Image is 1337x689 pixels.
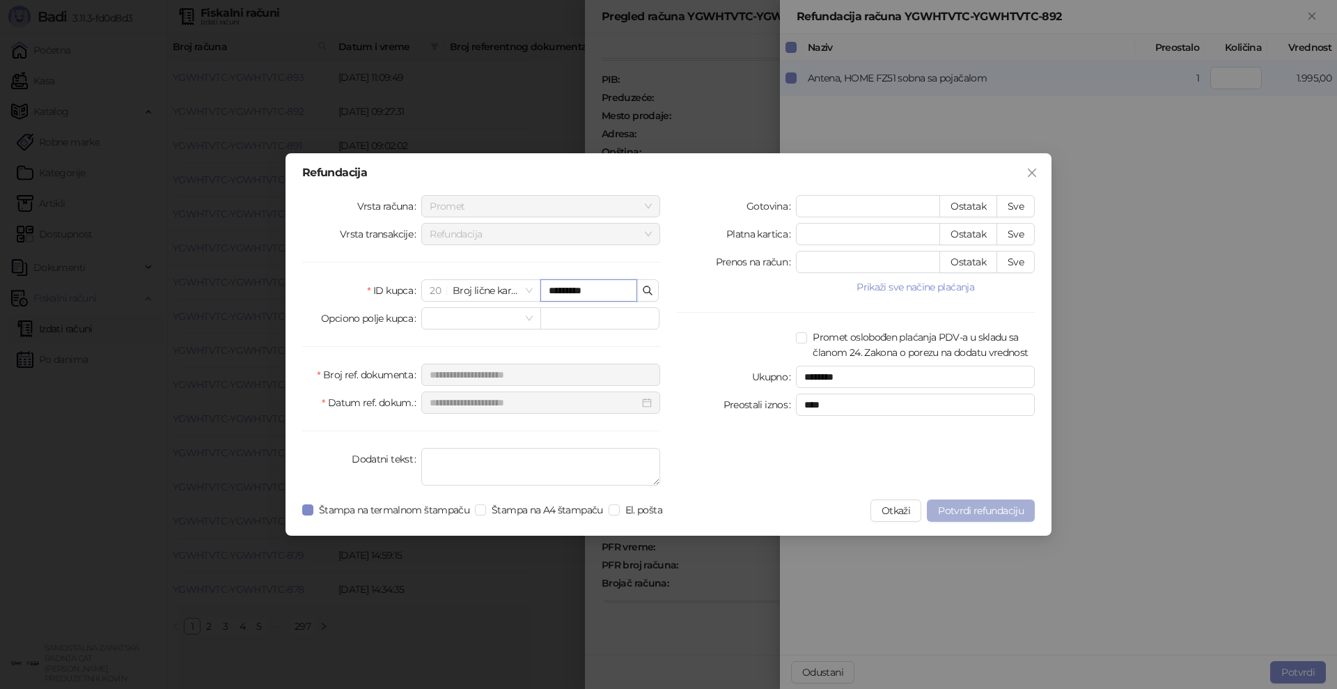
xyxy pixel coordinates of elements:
label: Vrsta računa [357,195,422,217]
textarea: Dodatni tekst [421,448,660,486]
button: Ostatak [939,195,997,217]
label: Ukupno [752,366,797,388]
span: 20 [430,284,441,297]
input: Broj ref. dokumenta [421,364,660,386]
button: Ostatak [939,251,997,273]
span: Refundacija [430,224,652,245]
span: Štampa na termalnom štampaču [313,502,475,518]
span: Potvrdi refundaciju [938,504,1024,517]
label: Dodatni tekst [352,448,421,470]
span: Promet oslobođen plaćanja PDV-a u skladu sa članom 24. Zakona o porezu na dodatu vrednost [807,330,1035,360]
button: Prikaži sve načine plaćanja [796,279,1035,295]
label: Gotovina [746,195,796,217]
label: Broj ref. dokumenta [317,364,421,386]
button: Close [1021,162,1043,184]
button: Ostatak [939,223,997,245]
span: Promet [430,196,652,217]
span: Štampa na A4 štampaču [486,502,609,518]
label: Prenos na račun [716,251,797,273]
button: Potvrdi refundaciju [927,500,1035,522]
label: Preostali iznos [724,394,797,416]
button: Sve [996,195,1035,217]
input: Datum ref. dokum. [430,395,639,410]
span: Broj lične karte [430,280,532,301]
span: Zatvori [1021,167,1043,178]
button: Otkaži [870,500,921,522]
button: Sve [996,251,1035,273]
span: El. pošta [620,502,668,518]
label: Opciono polje kupca [321,307,421,330]
label: Datum ref. dokum. [322,392,421,414]
label: Platna kartica [726,223,796,245]
label: ID kupca [367,279,421,302]
button: Sve [996,223,1035,245]
div: Refundacija [302,167,1035,178]
label: Vrsta transakcije [340,223,422,245]
span: close [1026,167,1038,178]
